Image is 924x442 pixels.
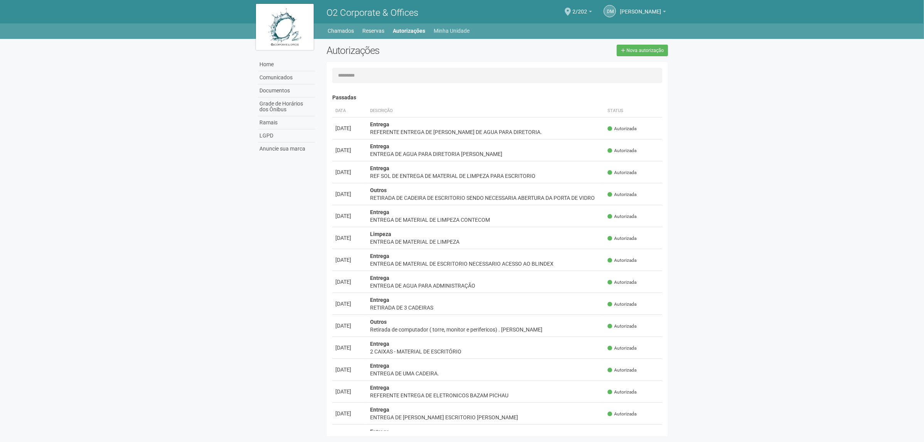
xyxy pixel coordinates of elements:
strong: Entrega [370,363,389,369]
div: [DATE] [335,146,364,154]
a: Comunicados [258,71,315,84]
span: Autorizada [608,367,636,373]
a: Ramais [258,116,315,129]
div: Retirada de computador ( torre, monitor e perifericos) . [PERSON_NAME] [370,326,602,333]
th: Status [604,105,662,117]
span: Autorizada [608,345,636,352]
a: Reservas [363,25,385,36]
div: [DATE] [335,256,364,264]
th: Data [332,105,367,117]
div: REFERENTE ENTREGA DE [PERSON_NAME] DE AGUA PARA DIRETORIA. [370,128,602,136]
div: ENTREGA DE AGUA PARA DIRETORIA [PERSON_NAME] [370,150,602,158]
span: Autorizada [608,257,636,264]
strong: Entrega [370,143,389,149]
a: Grade de Horários dos Ônibus [258,97,315,116]
div: [DATE] [335,366,364,373]
a: Minha Unidade [434,25,470,36]
div: ENTREGA DE UMA CADEIRA. [370,370,602,377]
th: Descrição [367,105,605,117]
a: Autorizações [393,25,426,36]
div: ENTREGA DE AGUA PARA ADMINISTRAÇÃO [370,282,602,290]
strong: Entrega [370,385,389,391]
strong: Entrega [370,165,389,171]
div: [DATE] [335,388,364,395]
div: [DATE] [335,278,364,286]
strong: Entrega [370,341,389,347]
span: Autorizada [608,235,636,242]
span: Autorizada [608,191,636,198]
span: Autorizada [608,389,636,395]
strong: Outros [370,319,387,325]
span: Autorizada [608,213,636,220]
div: [DATE] [335,124,364,132]
a: Chamados [328,25,354,36]
strong: Limpeza [370,231,391,237]
a: [PERSON_NAME] [620,10,666,16]
span: Autorizada [608,169,636,176]
span: Autorizada [608,323,636,330]
div: 2 CAIXAS - MATERIAL DE ESCRITÓRIO [370,348,602,355]
div: [DATE] [335,322,364,330]
span: Autorizada [608,279,636,286]
h2: Autorizações [327,45,491,56]
strong: Entrega [370,275,389,281]
div: RETIRADA DE 3 CADEIRAS [370,304,602,311]
div: REFERENTE ENTREGA DE ELETRONICOS BAZAM PICHAU [370,392,602,399]
a: Home [258,58,315,71]
h4: Passadas [332,95,663,100]
span: Autorizada [608,301,636,308]
span: Autorizada [608,126,636,132]
strong: Entrega [370,209,389,215]
div: ENTREGA DE [PERSON_NAME] ESCRITORIO [PERSON_NAME] [370,414,602,421]
strong: Entrega [370,407,389,413]
strong: Entrega [370,121,389,127]
div: [DATE] [335,190,364,198]
div: REF SOL DE ENTREGA DE MATERIAL DE LIMPEZA PARA ESCRITORIO [370,172,602,180]
div: [DATE] [335,410,364,417]
strong: Entrega [370,297,389,303]
div: RETIRADA DE CADEIRA DE ESCRITORIO SENDO NECESSARIA ABERTURA DA PORTA DE VIDRO [370,194,602,202]
div: ENTREGA DE MATERIAL DE ESCRITORIO NECESSARIO ACESSO AO BLINDEX [370,260,602,268]
div: [DATE] [335,344,364,352]
span: Nova autorização [626,48,664,53]
span: Autorizada [608,147,636,154]
a: Documentos [258,84,315,97]
img: logo.jpg [256,4,314,50]
a: DM [604,5,616,17]
div: [DATE] [335,168,364,176]
a: 2/202 [572,10,592,16]
a: LGPD [258,129,315,142]
div: [DATE] [335,300,364,308]
span: O2 Corporate & Offices [327,7,418,18]
strong: Entrega [370,429,389,435]
span: Autorizada [608,411,636,417]
div: [DATE] [335,234,364,242]
span: 2/202 [572,1,587,15]
div: [DATE] [335,212,364,220]
div: ENTREGA DE MATERIAL DE LIMPEZA [370,238,602,246]
a: Nova autorização [617,45,668,56]
div: ENTREGA DE MATERIAL DE LIMPEZA CONTECOM [370,216,602,224]
strong: Outros [370,187,387,193]
a: Anuncie sua marca [258,142,315,155]
strong: Entrega [370,253,389,259]
span: DIEGO MEDEIROS [620,1,661,15]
